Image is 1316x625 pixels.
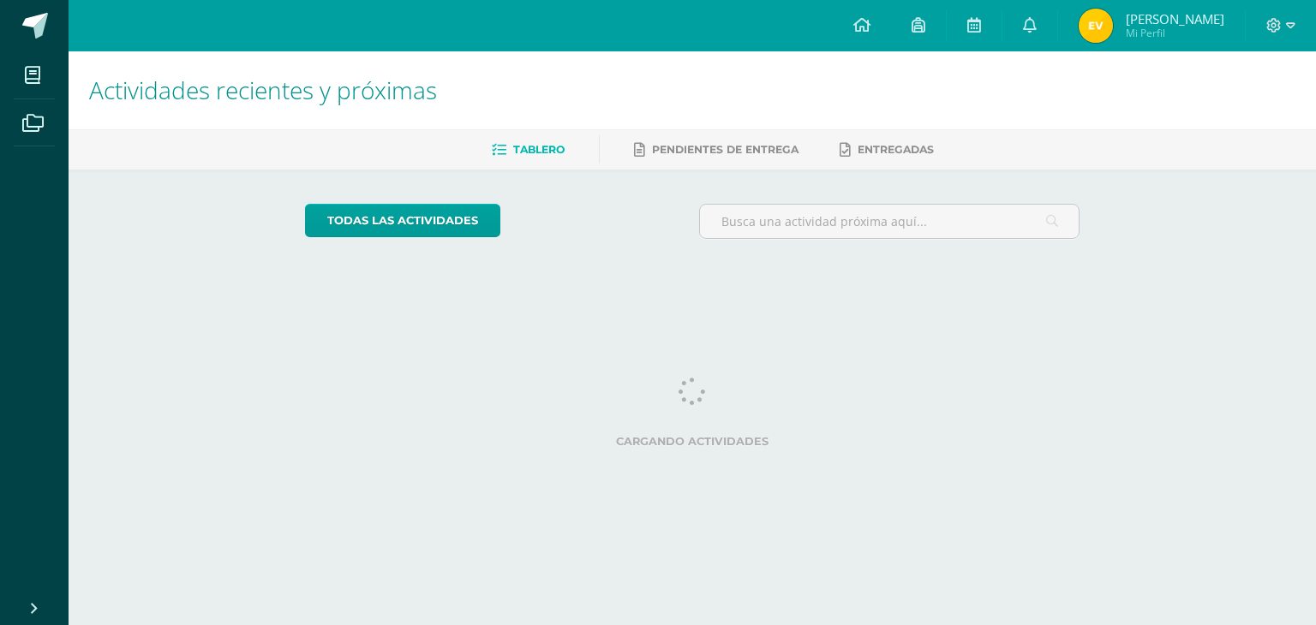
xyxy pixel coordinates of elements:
[1079,9,1113,43] img: 65e1c9fac06c2d7639c5ed34a9508b20.png
[1126,10,1224,27] span: [PERSON_NAME]
[89,74,437,106] span: Actividades recientes y próximas
[513,143,565,156] span: Tablero
[858,143,934,156] span: Entregadas
[634,136,799,164] a: Pendientes de entrega
[305,435,1080,448] label: Cargando actividades
[1126,26,1224,40] span: Mi Perfil
[652,143,799,156] span: Pendientes de entrega
[305,204,500,237] a: todas las Actividades
[840,136,934,164] a: Entregadas
[700,205,1080,238] input: Busca una actividad próxima aquí...
[492,136,565,164] a: Tablero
